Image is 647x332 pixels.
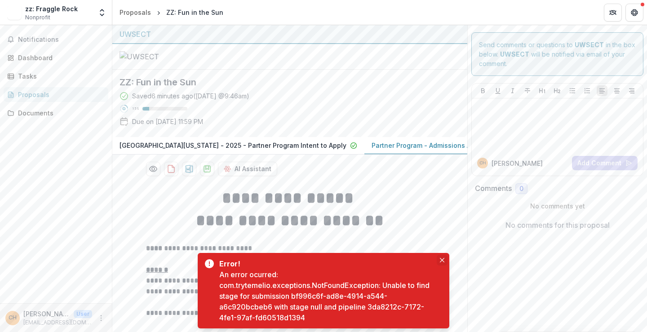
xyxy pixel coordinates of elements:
div: zz: Fraggle Rock [25,4,78,13]
div: Carli Herz [9,315,17,321]
button: Get Help [625,4,643,22]
button: Align Right [626,85,637,96]
button: Bullet List [567,85,578,96]
div: ZZ: Fun in the Sun [166,8,223,17]
p: Partner Program - Admissions Application [372,141,502,150]
button: Heading 2 [552,85,563,96]
p: 15 % [132,106,139,112]
span: 0 [519,185,523,193]
button: Underline [492,85,503,96]
button: Bold [478,85,488,96]
img: UWSECT [120,51,209,62]
button: download-proposal [164,162,178,176]
div: Documents [18,108,101,118]
a: Proposals [116,6,155,19]
button: Align Center [612,85,622,96]
p: [PERSON_NAME] [492,159,543,168]
div: Carli Herz [479,161,486,165]
p: User [74,310,92,318]
button: Add Comment [572,156,638,170]
button: download-proposal [200,162,214,176]
div: UWSECT [120,29,460,40]
div: An error ocurred: com.trytemelio.exceptions.NotFoundException: Unable to find stage for submissio... [219,269,435,323]
button: Close [437,255,448,266]
div: Proposals [18,90,101,99]
p: [PERSON_NAME] [23,309,70,319]
div: Proposals [120,8,151,17]
button: Align Left [597,85,607,96]
nav: breadcrumb [116,6,227,19]
h2: Comments [475,184,512,193]
button: Heading 1 [537,85,548,96]
img: zz: Fraggle Rock [7,5,22,20]
div: Dashboard [18,53,101,62]
button: AI Assistant [218,162,277,176]
h2: ZZ: Fun in the Sun [120,77,446,88]
p: No comments yet [475,201,640,211]
strong: UWSECT [500,50,529,58]
a: Documents [4,106,108,120]
p: No comments for this proposal [505,220,610,230]
button: Notifications [4,32,108,47]
div: Error! [219,258,431,269]
p: Due on [DATE] 11:59 PM [132,117,203,126]
button: download-proposal [182,162,196,176]
button: Italicize [507,85,518,96]
div: Saved 6 minutes ago ( [DATE] @ 9:46am ) [132,91,249,101]
button: Partners [604,4,622,22]
button: Preview e16f90b7-65c0-4d95-b0db-caef59fbe77a-1.pdf [146,162,160,176]
div: Send comments or questions to in the box below. will be notified via email of your comment. [471,32,643,76]
button: Strike [522,85,533,96]
button: Ordered List [582,85,593,96]
a: Proposals [4,87,108,102]
span: Nonprofit [25,13,50,22]
p: [EMAIL_ADDRESS][DOMAIN_NAME] [23,319,92,327]
a: Dashboard [4,50,108,65]
span: Notifications [18,36,105,44]
button: Open entity switcher [96,4,108,22]
a: Tasks [4,69,108,84]
div: Tasks [18,71,101,81]
button: More [96,313,106,323]
strong: UWSECT [575,41,604,49]
p: [GEOGRAPHIC_DATA][US_STATE] - 2025 - Partner Program Intent to Apply [120,141,346,150]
